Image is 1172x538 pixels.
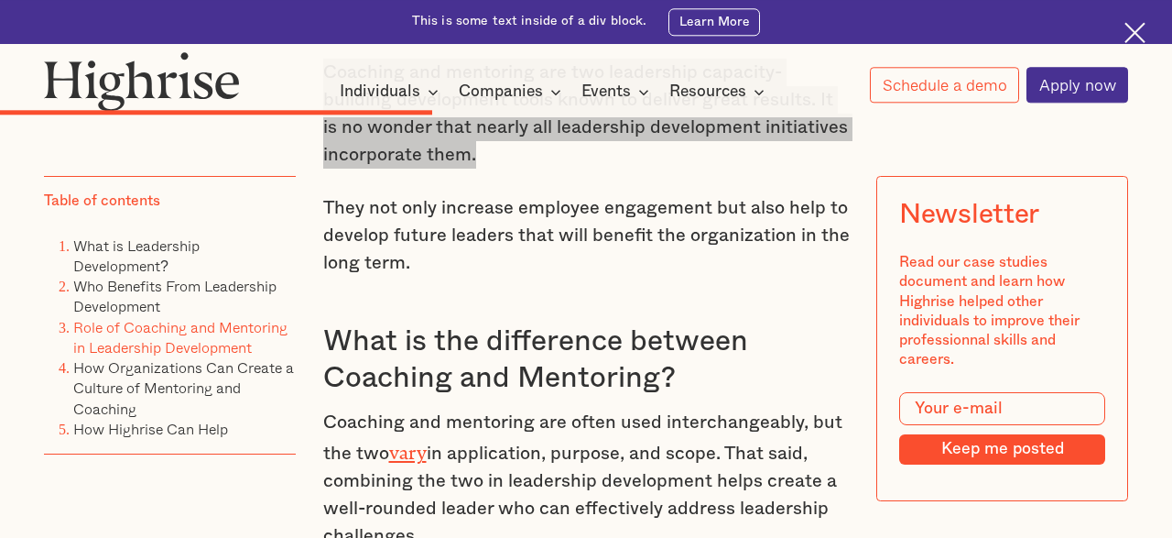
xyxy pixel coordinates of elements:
div: Table of contents [44,192,160,211]
div: Resources [669,81,770,103]
div: Individuals [340,81,420,103]
div: Companies [459,81,543,103]
input: Keep me posted [899,434,1105,465]
div: Events [581,81,655,103]
div: Newsletter [899,199,1039,231]
div: Events [581,81,631,103]
div: Read our case studies document and learn how Highrise helped other individuals to improve their p... [899,253,1105,370]
a: How Organizations Can Create a Culture of Mentoring and Coaching [73,356,294,420]
h3: What is the difference between Coaching and Mentoring? [323,323,850,396]
form: Modal Form [899,391,1105,465]
a: What is Leadership Development? [73,233,200,276]
img: Cross icon [1124,22,1145,43]
div: Resources [669,81,746,103]
a: vary [389,443,427,454]
a: How Highrise Can Help [73,417,228,440]
img: Highrise logo [44,51,240,111]
p: They not only increase employee engagement but also help to develop future leaders that will bene... [323,194,850,277]
input: Your e-mail [899,391,1105,424]
a: Who Benefits From Leadership Development [73,274,277,317]
a: Role of Coaching and Mentoring in Leadership Development [73,314,288,357]
a: Learn More [668,8,760,37]
div: Individuals [340,81,444,103]
div: Companies [459,81,567,103]
a: Schedule a demo [870,67,1019,103]
div: This is some text inside of a div block. [412,13,647,30]
a: Apply now [1026,67,1128,104]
